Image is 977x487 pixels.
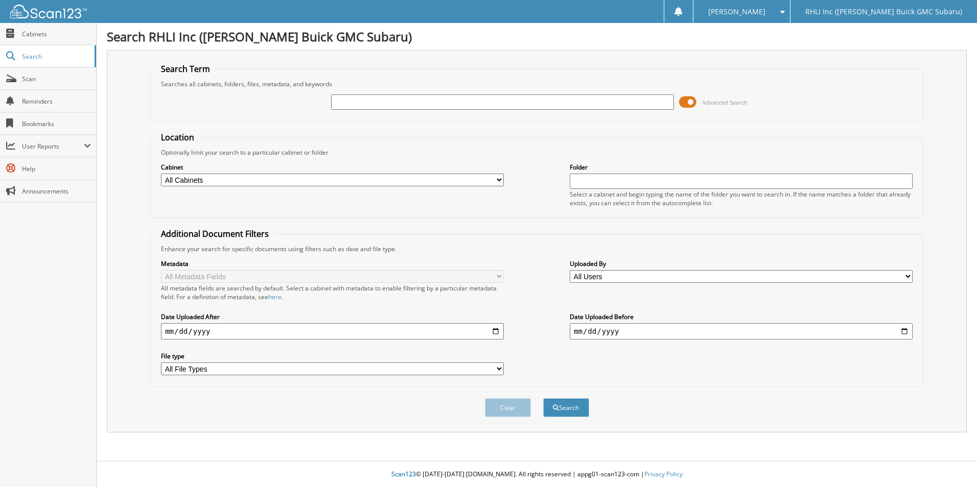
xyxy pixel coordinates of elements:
a: Privacy Policy [644,470,683,478]
span: User Reports [22,142,84,151]
div: Searches all cabinets, folders, files, metadata, and keywords [156,80,918,88]
legend: Additional Document Filters [156,228,274,239]
input: end [570,323,913,339]
span: Advanced Search [702,99,748,106]
span: Scan [22,75,91,83]
span: Help [22,164,91,173]
button: Clear [485,398,531,417]
div: © [DATE]-[DATE] [DOMAIN_NAME]. All rights reserved | appg01-scan123-com | [97,462,977,487]
label: File type [161,352,504,360]
button: Search [543,398,589,417]
label: Date Uploaded Before [570,312,913,321]
a: here [268,293,282,301]
span: RHLI Inc ([PERSON_NAME] Buick GMC Subaru) [805,9,962,15]
label: Metadata [161,259,504,268]
legend: Search Term [156,63,215,75]
div: Optionally limit your search to a particular cabinet or folder [156,148,918,157]
span: Scan123 [391,470,416,478]
span: Reminders [22,97,91,106]
span: [PERSON_NAME] [708,9,765,15]
div: Enhance your search for specific documents using filters such as date and file type. [156,245,918,253]
h1: Search RHLI Inc ([PERSON_NAME] Buick GMC Subaru) [107,28,967,45]
span: Search [22,52,89,61]
input: start [161,323,504,339]
img: scan123-logo-white.svg [10,5,87,18]
span: Announcements [22,187,91,196]
div: Select a cabinet and begin typing the name of the folder you want to search in. If the name match... [570,190,913,207]
legend: Location [156,132,199,143]
span: Cabinets [22,30,91,38]
label: Folder [570,163,913,172]
label: Cabinet [161,163,504,172]
div: All metadata fields are searched by default. Select a cabinet with metadata to enable filtering b... [161,284,504,301]
span: Bookmarks [22,119,91,128]
label: Uploaded By [570,259,913,268]
label: Date Uploaded After [161,312,504,321]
